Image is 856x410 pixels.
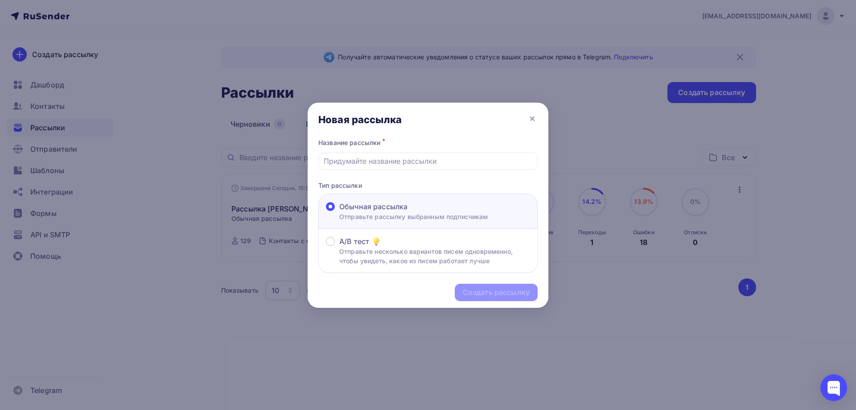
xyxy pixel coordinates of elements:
[318,137,538,149] div: Название рассылки
[339,201,407,212] span: Обычная рассылка
[339,236,369,247] span: A/B тест
[318,113,402,126] div: Новая рассылка
[339,247,530,265] p: Отправьте несколько вариантов писем одновременно, чтобы увидеть, какое из писем работает лучше
[339,212,488,221] p: Отправьте рассылку выбранным подписчикам
[324,156,533,166] input: Придумайте название рассылки
[318,181,538,190] p: Тип рассылки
